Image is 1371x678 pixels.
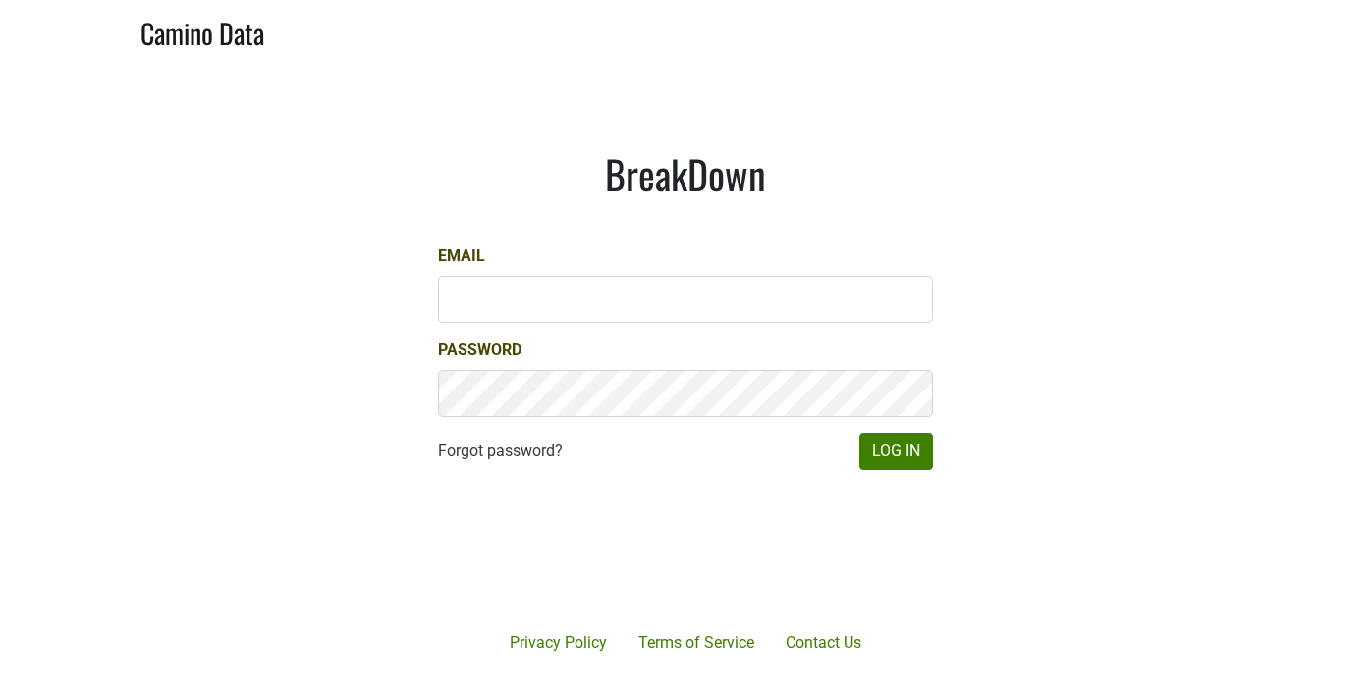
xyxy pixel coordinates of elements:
[623,623,770,662] a: Terms of Service
[438,150,933,197] h1: BreakDown
[770,623,877,662] a: Contact Us
[494,623,623,662] a: Privacy Policy
[140,8,264,54] a: Camino Data
[438,244,485,268] label: Email
[438,339,521,362] label: Password
[438,440,563,463] a: Forgot password?
[859,433,933,470] button: Log In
